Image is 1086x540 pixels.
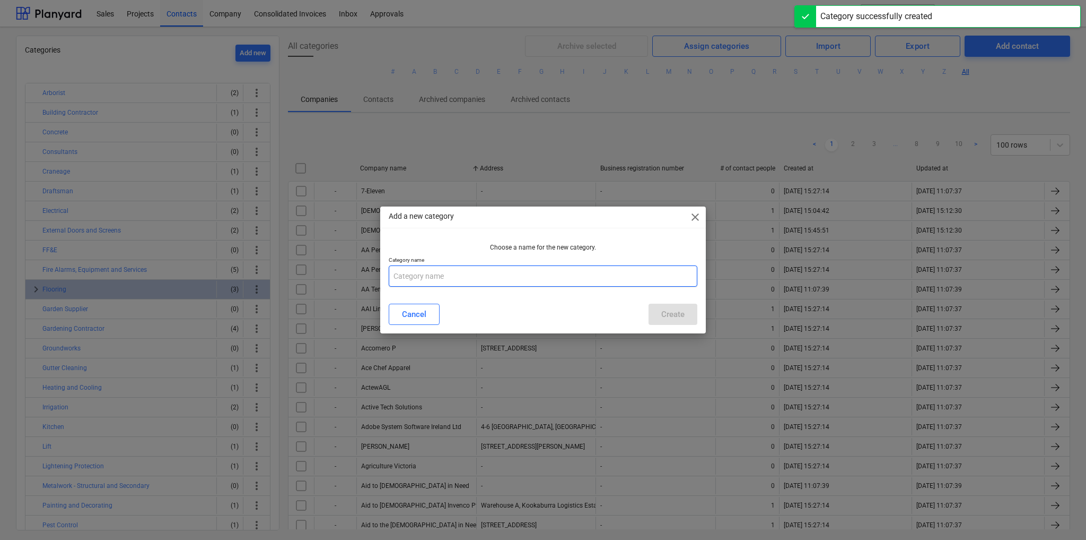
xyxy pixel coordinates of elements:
button: Cancel [389,304,440,325]
input: Category name [389,265,697,287]
div: Category successfully created [820,10,932,23]
div: Cancel [402,307,426,321]
span: close [689,211,702,224]
iframe: Chat Widget [1033,489,1086,540]
p: Category name [389,256,697,265]
p: Add a new category [389,211,454,222]
p: Choose a name for the new category. [490,243,596,252]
